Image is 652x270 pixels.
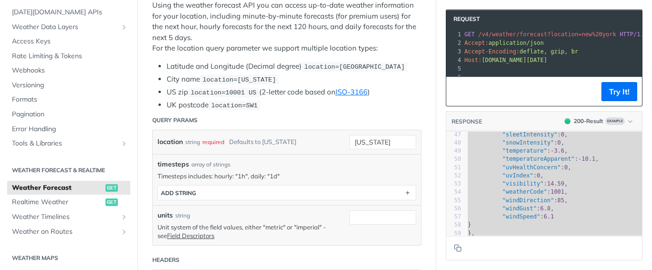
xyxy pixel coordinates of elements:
[502,188,547,195] span: "weatherCode"
[120,228,128,236] button: Show subpages for Weather on Routes
[190,89,256,96] span: location=10001 US
[451,117,483,126] button: RESPONSE
[547,180,564,187] span: 14.59
[540,205,551,212] span: 6.8
[120,213,128,221] button: Show subpages for Weather Timelines
[502,213,540,220] span: "windSpeed"
[158,223,345,240] p: Unit system of the field values, either "metric" or "imperial" - see
[468,197,568,204] span: : ,
[7,78,130,93] a: Versioning
[158,159,189,169] span: timesteps
[537,172,540,179] span: 0
[12,227,118,237] span: Weather on Routes
[578,156,581,162] span: -
[446,131,461,139] div: 47
[446,64,463,73] div: 5
[7,254,130,262] h2: Weather Maps
[502,180,544,187] span: "visibility"
[446,180,461,188] div: 53
[105,198,118,206] span: get
[502,156,575,162] span: "temperatureApparent"
[468,221,471,228] span: }
[175,211,190,220] div: string
[468,156,599,162] span: : ,
[202,76,276,83] span: location=[US_STATE]
[152,256,179,264] div: Headers
[446,221,461,229] div: 58
[544,213,554,220] span: 6.1
[620,31,647,38] span: HTTP/1.1
[446,30,463,39] div: 1
[502,139,554,146] span: "snowIntensity"
[557,139,561,146] span: 0
[502,147,547,154] span: "temperature"
[478,31,616,38] span: /v4/weather/forecast?location=new%20york
[12,66,128,75] span: Webhooks
[446,155,461,163] div: 50
[468,131,568,138] span: : ,
[167,87,421,98] li: US zip (2-letter code based on )
[446,197,461,205] div: 55
[7,181,130,195] a: Weather Forecastget
[520,48,578,55] span: deflate, gzip, br
[7,49,130,63] a: Rate Limiting & Tokens
[489,40,544,46] span: application/json
[7,34,130,49] a: Access Keys
[12,212,118,222] span: Weather Timelines
[446,73,463,82] div: 6
[158,172,416,180] p: Timesteps includes: hourly: "1h", daily: "1d"
[7,195,130,209] a: Realtime Weatherget
[158,210,173,220] label: units
[451,241,464,255] button: Copy to clipboard
[191,160,231,169] div: array of strings
[601,82,637,101] button: Try It!
[12,125,128,134] span: Error Handling
[446,229,461,238] div: 59
[167,232,214,239] a: Field Descriptors
[7,5,130,20] a: [DATE][DOMAIN_NAME] APIs
[7,210,130,224] a: Weather TimelinesShow subpages for Weather Timelines
[574,117,603,125] div: 200 - Result
[561,131,564,138] span: 0
[12,183,103,193] span: Weather Forecast
[12,81,128,90] span: Versioning
[446,188,461,196] div: 54
[502,164,561,171] span: "uvHealthConcern"
[468,205,554,212] span: : ,
[464,40,489,46] span: Accept:
[161,189,196,197] div: ADD string
[502,131,557,138] span: "sleetIntensity"
[550,147,554,154] span: -
[12,139,118,148] span: Tools & Libraries
[12,110,128,119] span: Pagination
[446,164,461,172] div: 51
[560,116,637,126] button: 200200-ResultExample
[158,135,183,149] label: location
[7,166,130,175] h2: Weather Forecast & realtime
[12,197,103,207] span: Realtime Weather
[152,116,198,125] div: Query Params
[554,147,565,154] span: 3.6
[12,37,128,46] span: Access Keys
[202,135,224,149] div: required
[167,74,421,85] li: City name
[446,172,461,180] div: 52
[446,47,463,56] div: 3
[211,102,257,109] span: location=SW1
[7,93,130,107] a: Formats
[468,230,475,237] span: },
[167,61,421,72] li: Latitude and Longitude (Decimal degree)
[464,31,475,38] span: GET
[446,139,461,147] div: 48
[185,135,200,149] div: string
[304,63,405,71] span: location=[GEOGRAPHIC_DATA]
[557,197,564,204] span: 85
[464,48,520,55] span: Accept-Encoding:
[105,184,118,192] span: get
[449,15,480,23] span: Request
[464,57,482,63] span: Host:
[12,8,128,17] span: [DATE][DOMAIN_NAME] APIs
[12,52,128,61] span: Rate Limiting & Tokens
[564,164,568,171] span: 0
[446,56,463,64] div: 4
